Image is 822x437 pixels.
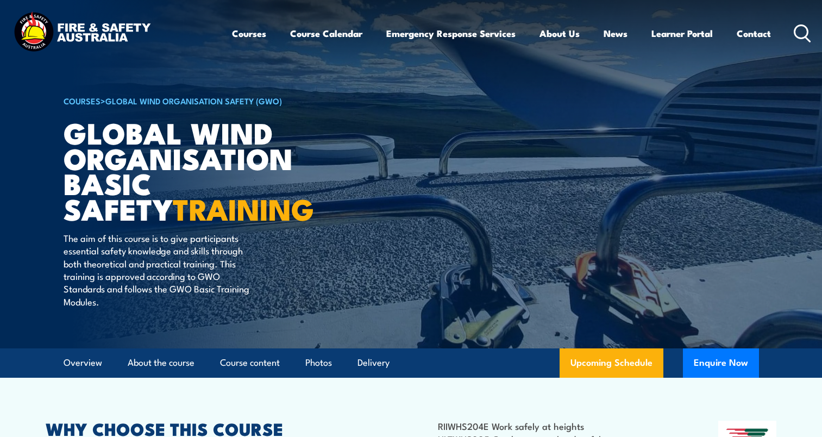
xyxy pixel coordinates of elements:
[683,348,759,378] button: Enquire Now
[64,232,262,308] p: The aim of this course is to give participants essential safety knowledge and skills through both...
[220,348,280,377] a: Course content
[173,185,314,230] strong: TRAINING
[64,120,332,221] h1: Global Wind Organisation Basic Safety
[604,19,628,48] a: News
[651,19,713,48] a: Learner Portal
[64,348,102,377] a: Overview
[305,348,332,377] a: Photos
[737,19,771,48] a: Contact
[46,421,363,436] h2: WHY CHOOSE THIS COURSE
[386,19,516,48] a: Emergency Response Services
[105,95,282,107] a: Global Wind Organisation Safety (GWO)
[64,94,332,107] h6: >
[290,19,362,48] a: Course Calendar
[64,95,101,107] a: COURSES
[560,348,663,378] a: Upcoming Schedule
[232,19,266,48] a: Courses
[357,348,390,377] a: Delivery
[539,19,580,48] a: About Us
[438,420,666,432] li: RIIWHS204E Work safely at heights
[128,348,194,377] a: About the course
